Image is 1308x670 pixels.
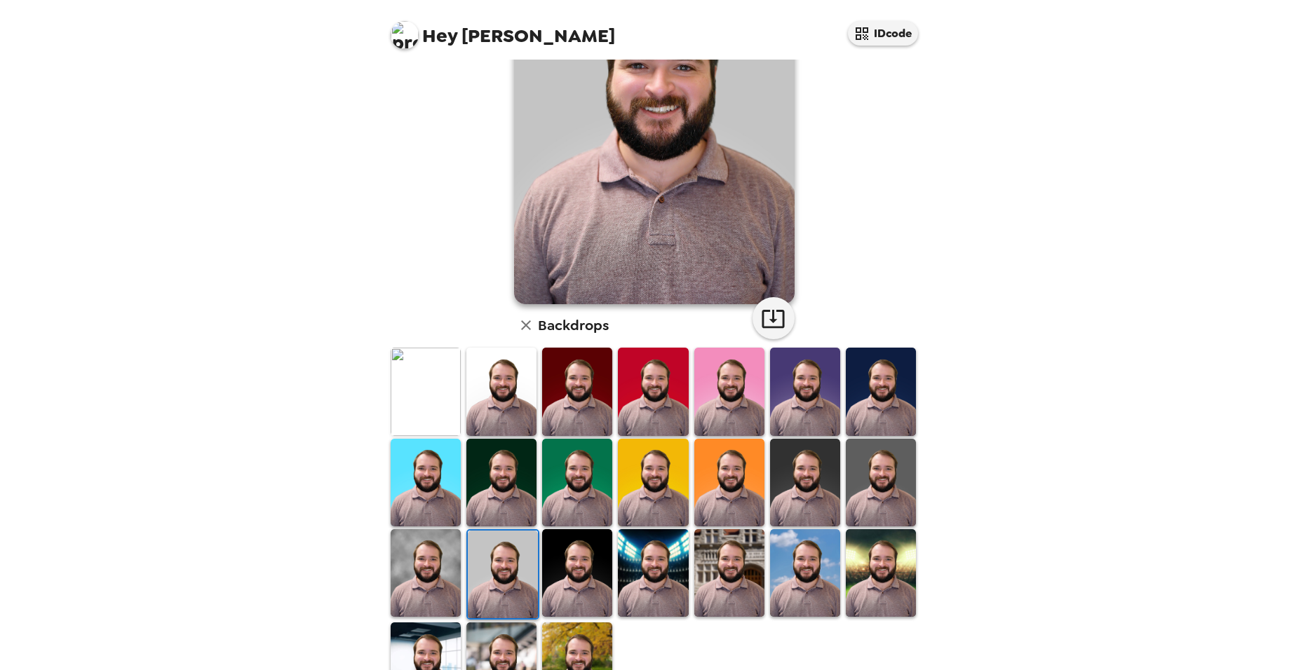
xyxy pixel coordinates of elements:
[391,14,615,46] span: [PERSON_NAME]
[848,21,918,46] button: IDcode
[391,21,419,49] img: profile pic
[538,314,609,336] h6: Backdrops
[422,23,457,48] span: Hey
[391,348,461,435] img: Original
